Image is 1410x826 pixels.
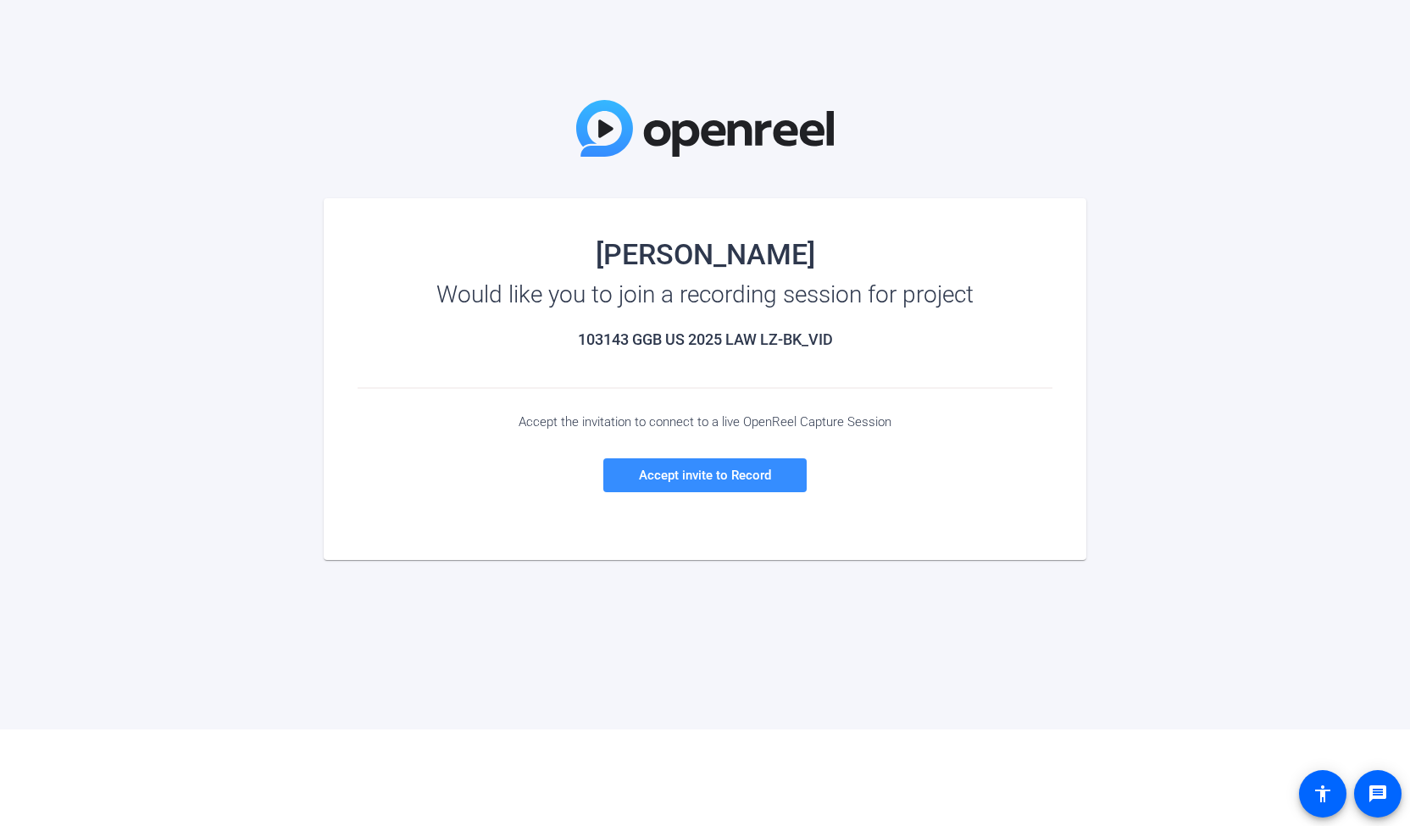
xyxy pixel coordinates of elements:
[1313,784,1333,804] mat-icon: accessibility
[358,414,1052,430] div: Accept the invitation to connect to a live OpenReel Capture Session
[1368,784,1388,804] mat-icon: message
[358,330,1052,349] h2: 103143 GGB US 2025 LAW LZ-BK_VID
[358,241,1052,268] div: [PERSON_NAME]
[603,458,807,492] a: Accept invite to Record
[576,100,834,157] img: OpenReel Logo
[358,281,1052,308] div: Would like you to join a recording session for project
[639,468,771,483] span: Accept invite to Record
